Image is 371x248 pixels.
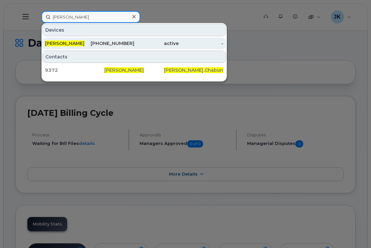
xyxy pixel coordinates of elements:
a: 9372[PERSON_NAME][PERSON_NAME].Chabun@[DOMAIN_NAME] [42,64,226,76]
div: 9372 [45,67,104,73]
span: [PERSON_NAME] [164,67,203,73]
a: [PERSON_NAME][PHONE_NUMBER]active- [42,38,226,49]
div: . @[DOMAIN_NAME] [164,67,223,73]
div: [PHONE_NUMBER] [90,40,134,47]
span: [PERSON_NAME] [104,67,144,73]
div: - [179,40,223,47]
div: active [134,40,179,47]
div: Devices [42,24,226,36]
div: Contacts [42,51,226,63]
span: [PERSON_NAME] [45,40,84,46]
span: Chabun [204,67,223,73]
